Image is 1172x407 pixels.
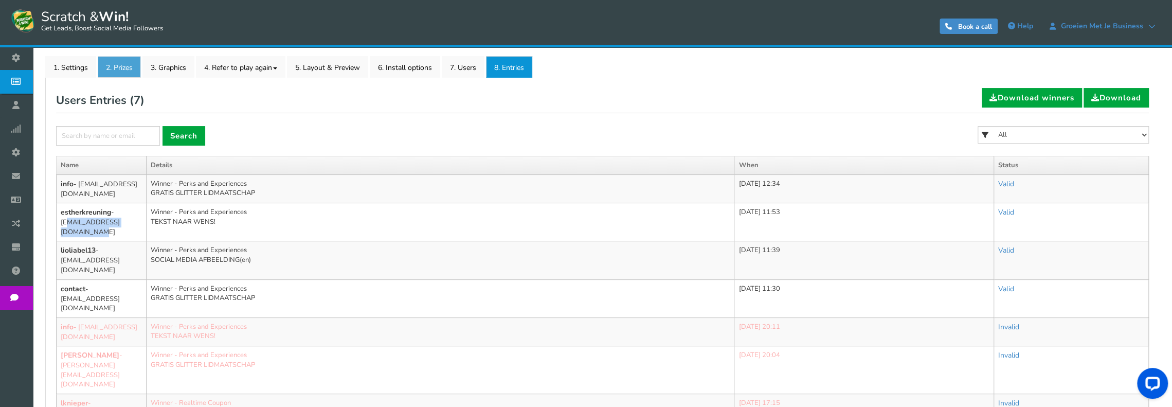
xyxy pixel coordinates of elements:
span: Book a call [958,22,992,31]
a: Scratch &Win! Get Leads, Boost Social Media Followers [10,8,163,33]
small: Get Leads, Boost Social Media Followers [41,25,163,33]
span: Help [1017,21,1033,31]
span: Scratch & [36,8,163,33]
a: Valid [998,207,1014,217]
b: info [61,322,74,332]
a: Search [163,126,205,146]
a: Invalid [998,350,1019,360]
a: Invalid [998,322,1019,332]
td: - [EMAIL_ADDRESS][DOMAIN_NAME] [57,279,147,317]
a: 7. Users [442,56,484,78]
td: [DATE] 11:39 [734,241,994,279]
a: Valid [998,179,1014,189]
a: 6. Install options [370,56,440,78]
h2: Users Entries ( ) [56,88,145,113]
td: [DATE] 20:11 [734,317,994,346]
b: contact [61,284,85,294]
b: lioliabel13 [61,245,96,255]
td: Winner - Perks and Experiences TEKST NAAR WENS! [147,317,734,346]
td: [DATE] 20:04 [734,346,994,394]
a: Book a call [940,19,998,34]
td: [DATE] 11:53 [734,203,994,241]
td: Winner - Perks and Experiences GRATIS GLITTER LIDMAATSCHAP [147,346,734,394]
td: Winner - Perks and Experiences TEKST NAAR WENS! [147,203,734,241]
a: 5. Layout & Preview [287,56,368,78]
a: 2. Prizes [98,56,141,78]
a: Valid [998,245,1014,255]
a: 1. Settings [45,56,96,78]
td: Winner - Perks and Experiences GRATIS GLITTER LIDMAATSCHAP [147,279,734,317]
td: - [EMAIL_ADDRESS][DOMAIN_NAME] [57,241,147,279]
td: - [EMAIL_ADDRESS][DOMAIN_NAME] [57,317,147,346]
a: Valid [998,284,1014,294]
a: Help [1003,18,1038,34]
strong: Win! [99,8,129,26]
td: - [PERSON_NAME][EMAIL_ADDRESS][DOMAIN_NAME] [57,346,147,394]
a: 8. Entries [486,56,532,78]
span: Groeien met je Business [1056,22,1148,30]
td: [DATE] 12:34 [734,174,994,203]
iframe: LiveChat chat widget [1129,364,1172,407]
a: Download winners [982,88,1082,108]
b: estherkreuning [61,207,111,217]
td: Winner - Perks and Experiences GRATIS GLITTER LIDMAATSCHAP [147,174,734,203]
span: 7 [134,93,140,108]
th: When [734,156,994,175]
td: - [EMAIL_ADDRESS][DOMAIN_NAME] [57,174,147,203]
b: info [61,179,74,189]
input: Search by name or email [56,126,160,146]
a: 3. Graphics [142,56,194,78]
a: Download [1084,88,1149,108]
td: Winner - Perks and Experiences SOCIAL MEDIA AFBEELDING(en) [147,241,734,279]
img: Scratch and Win [10,8,36,33]
td: - [EMAIL_ADDRESS][DOMAIN_NAME] [57,203,147,241]
b: [PERSON_NAME] [61,350,119,360]
th: Name [57,156,147,175]
th: Status [994,156,1148,175]
th: Details [147,156,734,175]
a: 4. Refer to play again [196,56,285,78]
td: [DATE] 11:30 [734,279,994,317]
